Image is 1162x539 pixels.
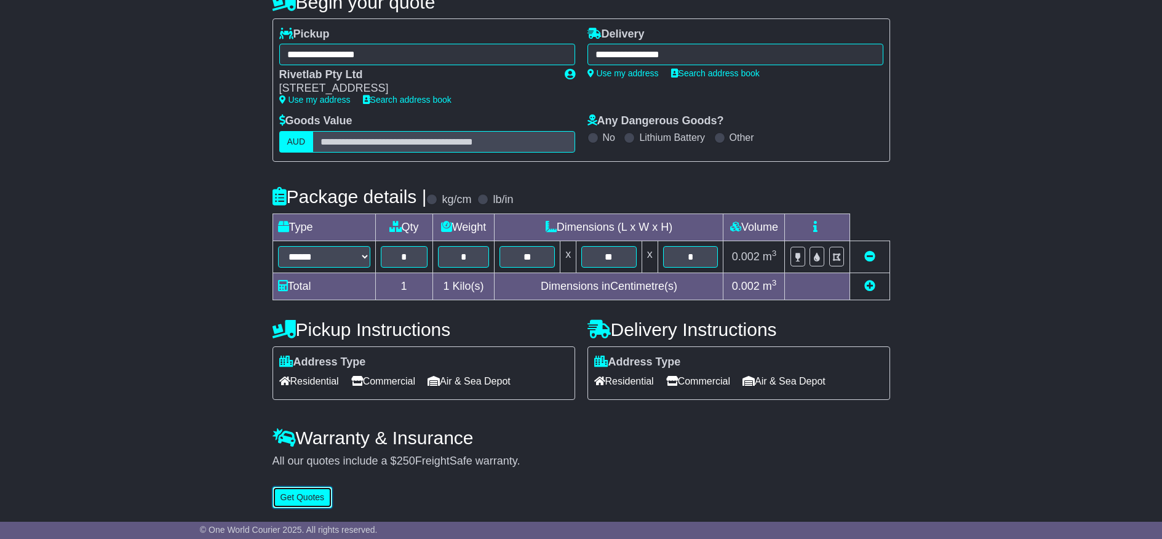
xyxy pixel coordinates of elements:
[273,455,890,468] div: All our quotes include a $ FreightSafe warranty.
[594,372,654,391] span: Residential
[723,214,785,241] td: Volume
[363,95,452,105] a: Search address book
[375,273,432,300] td: 1
[279,372,339,391] span: Residential
[279,82,552,95] div: [STREET_ADDRESS]
[587,319,890,340] h4: Delivery Instructions
[493,193,513,207] label: lb/in
[273,487,333,508] button: Get Quotes
[864,250,875,263] a: Remove this item
[495,214,723,241] td: Dimensions (L x W x H)
[763,280,777,292] span: m
[666,372,730,391] span: Commercial
[587,68,659,78] a: Use my address
[273,319,575,340] h4: Pickup Instructions
[864,280,875,292] a: Add new item
[587,28,645,41] label: Delivery
[443,280,449,292] span: 1
[587,114,724,128] label: Any Dangerous Goods?
[732,280,760,292] span: 0.002
[772,278,777,287] sup: 3
[397,455,415,467] span: 250
[200,525,378,535] span: © One World Courier 2025. All rights reserved.
[742,372,826,391] span: Air & Sea Depot
[495,273,723,300] td: Dimensions in Centimetre(s)
[772,249,777,258] sup: 3
[273,186,427,207] h4: Package details |
[273,273,375,300] td: Total
[432,273,495,300] td: Kilo(s)
[560,241,576,273] td: x
[442,193,471,207] label: kg/cm
[279,114,352,128] label: Goods Value
[279,131,314,153] label: AUD
[763,250,777,263] span: m
[432,214,495,241] td: Weight
[279,68,552,82] div: Rivetlab Pty Ltd
[671,68,760,78] a: Search address book
[594,356,681,369] label: Address Type
[273,214,375,241] td: Type
[273,428,890,448] h4: Warranty & Insurance
[279,28,330,41] label: Pickup
[279,95,351,105] a: Use my address
[639,132,705,143] label: Lithium Battery
[375,214,432,241] td: Qty
[730,132,754,143] label: Other
[732,250,760,263] span: 0.002
[642,241,658,273] td: x
[428,372,511,391] span: Air & Sea Depot
[351,372,415,391] span: Commercial
[603,132,615,143] label: No
[279,356,366,369] label: Address Type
